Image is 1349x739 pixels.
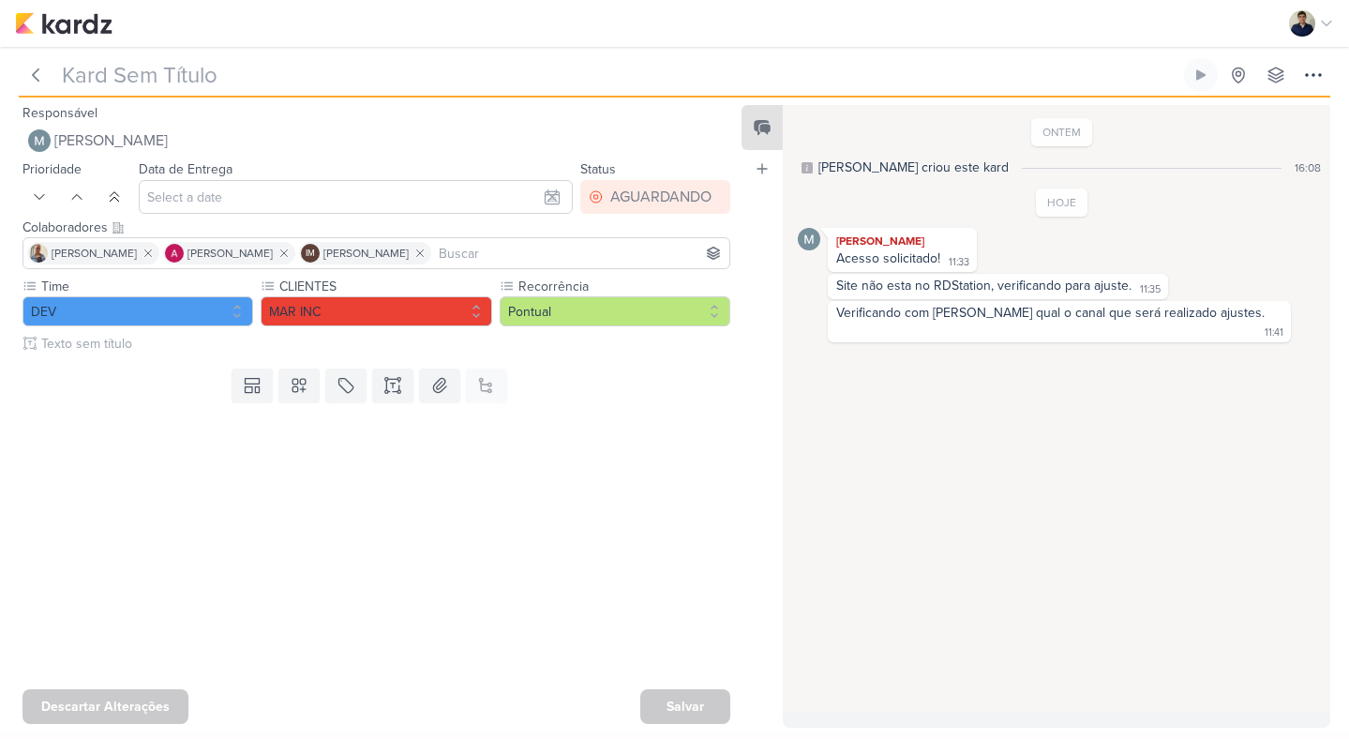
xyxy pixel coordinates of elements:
[836,250,940,266] div: Acesso solicitado!
[15,12,112,35] img: kardz.app
[22,218,730,237] div: Colaboradores
[306,249,315,259] p: IM
[277,277,491,296] label: CLIENTES
[22,124,730,158] button: [PERSON_NAME]
[517,277,730,296] label: Recorrência
[1140,282,1161,297] div: 11:35
[56,58,1180,92] input: Kard Sem Título
[818,158,1009,177] div: [PERSON_NAME] criou este kard
[798,228,820,250] img: Mariana Amorim
[22,161,82,177] label: Prioridade
[301,244,320,263] div: Isabella Machado Guimarães
[139,161,232,177] label: Data de Entrega
[1265,325,1283,340] div: 11:41
[580,161,616,177] label: Status
[1193,68,1208,83] div: Ligar relógio
[165,244,184,263] img: Alessandra Gomes
[1289,10,1315,37] img: Levy Pessoa
[22,105,97,121] label: Responsável
[28,129,51,152] img: Mariana Amorim
[580,180,730,214] button: AGUARDANDO
[836,305,1265,321] div: Verificando com [PERSON_NAME] qual o canal que será realizado ajustes.
[139,180,573,214] input: Select a date
[435,242,726,264] input: Buscar
[261,296,491,326] button: MAR INC
[29,244,48,263] img: Iara Santos
[949,255,969,270] div: 11:33
[1295,159,1321,176] div: 16:08
[610,186,712,208] div: AGUARDANDO
[832,232,973,250] div: [PERSON_NAME]
[52,245,137,262] span: [PERSON_NAME]
[836,278,1132,294] div: Site não esta no RDStation, verificando para ajuste.
[323,245,409,262] span: [PERSON_NAME]
[187,245,273,262] span: [PERSON_NAME]
[500,296,730,326] button: Pontual
[37,334,730,354] input: Texto sem título
[39,277,253,296] label: Time
[54,129,168,152] span: [PERSON_NAME]
[22,296,253,326] button: DEV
